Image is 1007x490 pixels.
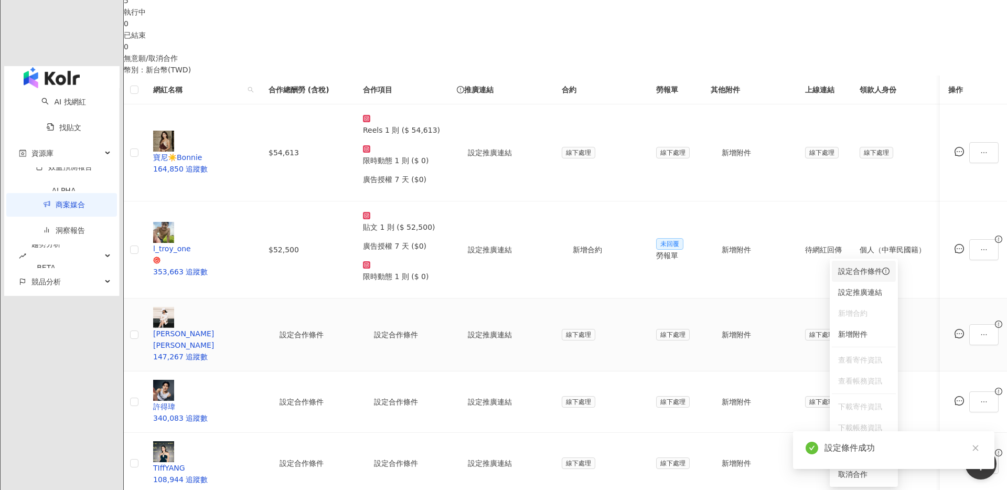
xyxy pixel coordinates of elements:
[838,375,890,387] span: 查看帳務資訊
[363,155,440,166] p: 限時動態 1 則 ($ 0)
[562,239,613,260] button: 新增合約
[43,200,85,209] a: 商案媒合
[124,64,1007,76] div: 幣別 ： 新台幣 ( TWD )
[995,321,1002,328] span: exclamation-circle
[363,324,429,345] button: 設定合作條件
[573,246,602,254] span: 新增合約
[153,351,252,363] div: 147,267 追蹤數
[153,412,252,424] div: 340,083 追蹤數
[656,238,683,250] span: 未回覆
[838,330,867,338] span: 新增附件
[363,174,440,185] p: 廣告授權 7 天 ($0)
[153,441,174,462] img: KOL Avatar
[269,391,335,412] button: 設定合作條件
[969,142,999,163] button: ellipsis
[722,398,751,406] span: 新增附件
[363,391,429,412] button: 設定合作條件
[656,147,690,158] span: 線下處理
[280,398,324,406] span: 設定合作條件
[980,246,988,253] span: ellipsis
[648,76,702,104] th: 勞報單
[124,52,1007,64] div: 無意願/取消合作
[562,457,595,469] span: 線下處理
[656,457,690,469] span: 線下處理
[31,256,61,280] div: BETA
[31,232,61,280] span: 趨勢分析
[722,459,751,467] span: 新增附件
[363,124,440,136] p: Reels 1 則 ($ 54,613)
[363,453,429,474] button: 設定合作條件
[124,6,1007,18] div: 執行中
[969,391,999,412] button: ellipsis
[124,18,1007,29] div: 0
[838,265,890,277] span: 設定合作條件
[711,453,762,474] button: 新增附件
[468,459,512,467] span: 設定推廣連結
[363,271,440,282] p: 限時動態 1 則 ($ 0)
[280,331,324,339] span: 設定合作條件
[824,442,982,454] div: 設定條件成功
[711,391,762,412] button: 新增附件
[955,244,964,253] span: message
[838,422,890,433] span: 下載帳務資訊
[374,398,418,406] span: 設定合作條件
[711,324,762,345] button: 新增附件
[153,328,252,351] div: [PERSON_NAME][PERSON_NAME]
[153,163,252,175] div: 164,850 追蹤數
[955,329,964,338] span: message
[260,76,355,104] th: 合作總酬勞 (含稅)
[468,246,512,254] span: 設定推廣連結
[153,84,243,95] span: 網紅名稱
[722,148,751,157] span: 新增附件
[980,398,988,406] span: ellipsis
[882,268,890,275] span: exclamation-circle
[153,401,252,412] div: 許得瑋
[702,76,797,104] th: 其他附件
[995,236,1002,243] span: exclamation-circle
[24,67,80,88] img: logo
[153,462,252,474] div: TIffYANG
[722,246,751,254] span: 新增附件
[374,459,418,467] span: 設定合作條件
[934,76,1002,104] th: 備註
[468,398,512,406] span: 設定推廣連結
[269,324,335,345] button: 設定合作條件
[711,142,762,163] button: 新增附件
[457,453,523,474] button: 設定推廣連結
[31,142,53,165] span: 資源庫
[806,442,818,454] span: check-circle
[980,149,988,156] span: ellipsis
[280,459,324,467] span: 設定合作條件
[940,76,1007,104] th: 操作
[153,266,252,278] div: 353,663 追蹤數
[19,252,26,260] span: rise
[269,453,335,474] button: 設定合作條件
[153,131,174,152] img: KOL Avatar
[656,396,690,408] span: 線下處理
[860,147,893,158] span: 線下處理
[838,401,890,412] span: 下載寄件資訊
[955,396,964,406] span: message
[153,380,174,401] img: KOL Avatar
[562,396,595,408] span: 線下處理
[47,123,81,132] a: 找貼文
[457,142,523,163] button: 設定推廣連結
[969,324,999,345] button: ellipsis
[153,222,174,243] img: KOL Avatar
[43,226,85,235] a: 洞察報告
[972,444,979,452] span: close
[153,243,252,254] div: l_troy_one
[562,147,595,158] span: 線下處理
[260,104,355,201] td: $54,613
[19,163,109,203] a: 效益預測報告ALPHA
[851,201,934,299] td: 個人（中華民國籍）
[562,329,595,340] span: 線下處理
[805,396,839,408] span: 線下處理
[838,307,890,319] span: 新增合約
[363,221,440,233] p: 貼文 1 則 ($ 52,500)
[851,76,934,104] th: 領款人身份
[722,331,751,339] span: 新增附件
[31,270,61,294] span: 競品分析
[797,76,851,104] th: 上線連結
[153,474,252,485] div: 108,944 追蹤數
